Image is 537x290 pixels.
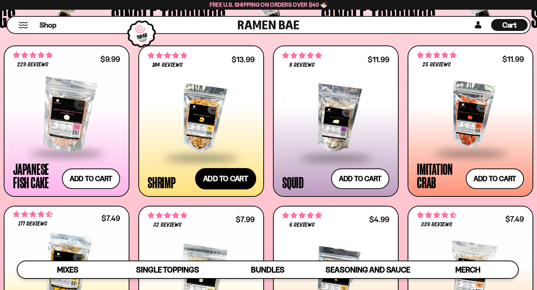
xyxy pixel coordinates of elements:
span: 5.00 stars [282,211,322,220]
span: 229 reviews [17,62,48,68]
span: 339 reviews [421,222,452,228]
a: Seasoning and Sauce [318,261,418,278]
div: $7.49 [101,215,120,222]
span: Single Toppings [136,265,199,274]
div: $4.99 [369,216,389,223]
a: 4.76 stars 229 reviews $9.99 Japanese Fish Cake Add to cart [4,45,129,197]
div: $13.99 [232,56,255,63]
div: $7.99 [236,216,255,223]
a: Mixes [18,261,117,278]
span: Merch [455,265,480,274]
button: Add to cart [195,168,256,189]
span: 4.78 stars [148,211,187,220]
button: Add to cart [466,168,524,189]
span: 4.88 stars [417,50,456,60]
span: 4.76 stars [13,50,53,60]
span: 6 reviews [289,222,315,228]
a: Shop [40,19,56,31]
a: Bundles [218,261,318,278]
div: Cart [491,17,528,33]
span: Seasoning and Sauce [326,265,410,274]
div: Shrimp [148,176,176,189]
span: Mixes [57,265,78,274]
span: 4.75 stars [282,51,322,60]
span: 4.90 stars [148,51,187,60]
span: 32 reviews [153,222,182,228]
span: 177 reviews [18,221,47,227]
span: 104 reviews [152,62,182,68]
a: 4.75 stars 8 reviews $11.99 Squid Add to cart [273,45,399,197]
span: 8 reviews [289,62,315,68]
span: Bundles [251,265,285,274]
div: $7.49 [505,215,524,223]
a: 4.90 stars 104 reviews $13.99 Shrimp Add to cart [138,45,264,197]
a: Single Toppings [117,261,217,278]
a: 4.88 stars 25 reviews $11.99 Imitation Crab Add to cart [408,45,533,197]
span: 4.71 stars [13,209,53,219]
div: $11.99 [368,56,389,63]
div: Squid [282,176,304,189]
span: 4.53 stars [417,210,456,220]
div: Imitation Crab [417,162,462,189]
div: $11.99 [502,56,524,63]
span: Shop [40,20,56,30]
div: $9.99 [100,56,120,63]
span: Cart [502,21,517,29]
div: Japanese Fish Cake [13,162,58,189]
a: Merch [418,261,518,278]
button: Add to cart [62,168,120,189]
button: Mobile Menu Trigger [18,22,28,28]
span: Free U.S. Shipping on Orders over $40 🍜 [210,1,328,8]
span: 25 reviews [423,62,451,68]
button: Add to cart [331,168,389,189]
